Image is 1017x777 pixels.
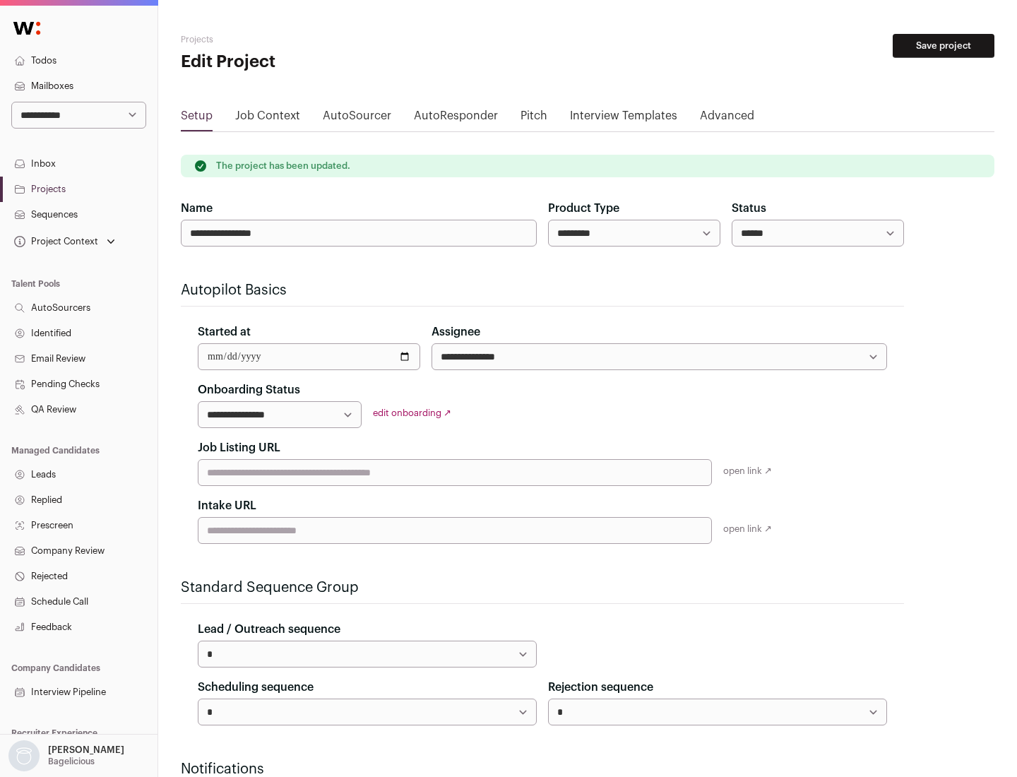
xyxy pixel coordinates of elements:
h2: Projects [181,34,452,45]
a: edit onboarding ↗ [373,408,451,417]
button: Save project [893,34,994,58]
img: nopic.png [8,740,40,771]
a: Pitch [521,107,547,130]
p: Bagelicious [48,756,95,767]
h2: Standard Sequence Group [181,578,904,598]
a: Setup [181,107,213,130]
button: Open dropdown [11,232,118,251]
div: Project Context [11,236,98,247]
label: Lead / Outreach sequence [198,621,340,638]
label: Assignee [432,324,480,340]
h1: Edit Project [181,51,452,73]
label: Product Type [548,200,619,217]
a: Job Context [235,107,300,130]
p: [PERSON_NAME] [48,745,124,756]
img: Wellfound [6,14,48,42]
label: Status [732,200,766,217]
label: Scheduling sequence [198,679,314,696]
label: Intake URL [198,497,256,514]
a: Advanced [700,107,754,130]
p: The project has been updated. [216,160,350,172]
a: AutoResponder [414,107,498,130]
a: AutoSourcer [323,107,391,130]
label: Name [181,200,213,217]
label: Job Listing URL [198,439,280,456]
label: Started at [198,324,251,340]
label: Onboarding Status [198,381,300,398]
h2: Autopilot Basics [181,280,904,300]
label: Rejection sequence [548,679,653,696]
button: Open dropdown [6,740,127,771]
a: Interview Templates [570,107,677,130]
